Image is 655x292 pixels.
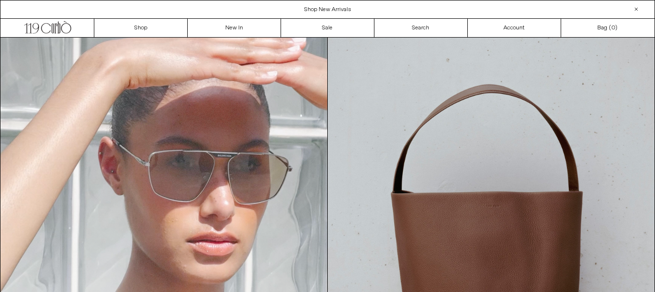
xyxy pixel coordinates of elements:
a: Bag () [561,19,655,37]
span: 0 [611,24,615,32]
a: New In [188,19,281,37]
a: Shop New Arrivals [304,6,351,13]
span: ) [611,24,617,32]
a: Shop [94,19,188,37]
a: Account [468,19,561,37]
a: Search [374,19,468,37]
a: Sale [281,19,374,37]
